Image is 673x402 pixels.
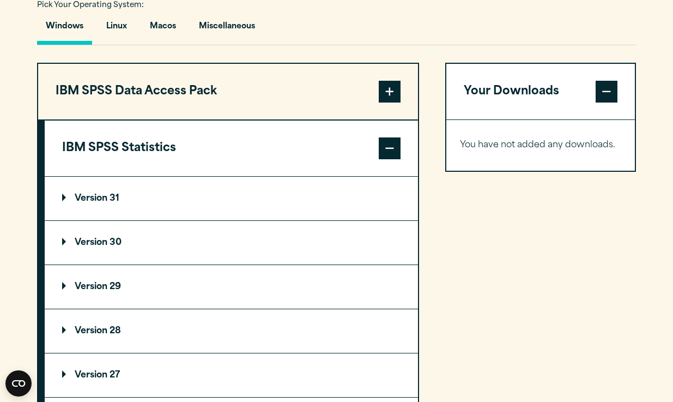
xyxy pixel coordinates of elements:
div: Your Downloads [446,119,635,171]
button: Linux [98,14,136,45]
span: Pick Your Operating System: [37,2,144,9]
summary: Version 31 [45,177,418,220]
summary: Version 30 [45,221,418,265]
p: Version 30 [62,238,122,247]
summary: Version 29 [45,265,418,309]
button: Macos [141,14,185,45]
svg: CookieBot Widget Icon [5,370,32,397]
summary: Version 27 [45,353,418,397]
p: You have not added any downloads. [460,137,622,153]
p: Version 31 [62,194,119,203]
button: IBM SPSS Data Access Pack [38,64,418,119]
button: Open CMP widget [5,370,32,397]
button: Your Downloads [446,64,635,119]
button: IBM SPSS Statistics [45,121,418,176]
summary: Version 28 [45,309,418,353]
button: Miscellaneous [190,14,264,45]
p: Version 29 [62,283,121,291]
p: Version 28 [62,327,121,335]
button: Windows [37,14,92,45]
div: CookieBot Widget Contents [5,370,32,397]
p: Version 27 [62,371,120,380]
